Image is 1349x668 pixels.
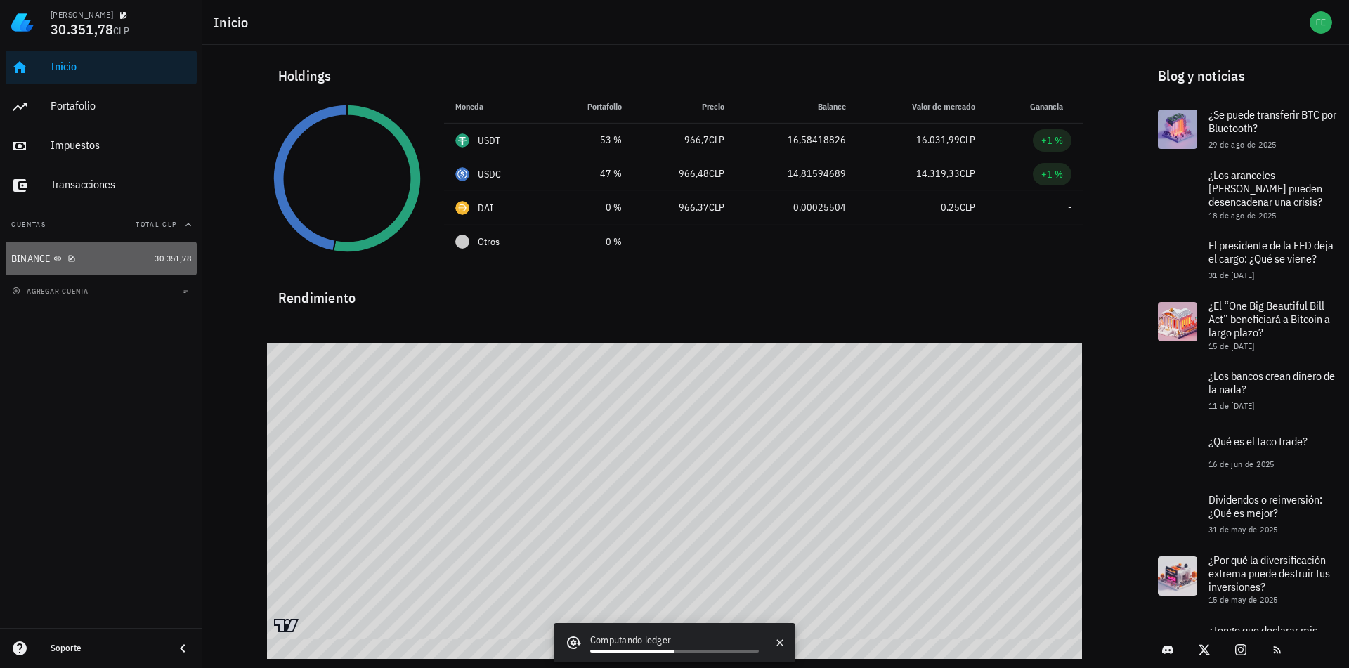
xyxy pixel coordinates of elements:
[214,11,254,34] h1: Inicio
[559,235,622,249] div: 0 %
[1208,524,1278,535] span: 31 de may de 2025
[267,275,1083,309] div: Rendimiento
[113,25,129,37] span: CLP
[51,643,163,654] div: Soporte
[274,619,299,632] a: Charting by TradingView
[478,235,500,249] span: Otros
[1147,229,1349,291] a: El presidente de la FED deja el cargo: ¿Qué se viene? 31 de [DATE]
[51,138,191,152] div: Impuestos
[11,11,34,34] img: LedgiFi
[590,633,759,650] div: Computando ledger
[709,201,724,214] span: CLP
[1041,167,1063,181] div: +1 %
[736,90,857,124] th: Balance
[1147,98,1349,160] a: ¿Se puede transferir BTC por Bluetooth? 29 de ago de 2025
[857,90,986,124] th: Valor de mercado
[455,201,469,215] div: DAI-icon
[1208,238,1334,266] span: El presidente de la FED deja el cargo: ¿Qué se viene?
[679,167,709,180] span: 966,48
[1208,492,1322,520] span: Dividendos o reinversión: ¿Qué es mejor?
[1208,168,1322,209] span: ¿Los aranceles [PERSON_NAME] pueden desencadenar una crisis?
[747,166,846,181] div: 14,81594689
[455,133,469,148] div: USDT-icon
[1147,291,1349,360] a: ¿El “One Big Beautiful Bill Act” beneficiará a Bitcoin a largo plazo? 15 de [DATE]
[1208,341,1255,351] span: 15 de [DATE]
[1208,434,1308,448] span: ¿Qué es el taco trade?
[51,99,191,112] div: Portafolio
[1208,400,1255,411] span: 11 de [DATE]
[559,200,622,215] div: 0 %
[267,53,1083,98] div: Holdings
[559,166,622,181] div: 47 %
[1208,459,1275,469] span: 16 de jun de 2025
[1068,201,1071,214] span: -
[972,235,975,248] span: -
[1208,299,1330,339] span: ¿El “One Big Beautiful Bill Act” beneficiará a Bitcoin a largo plazo?
[1147,483,1349,545] a: Dividendos o reinversión: ¿Qué es mejor? 31 de may de 2025
[1147,360,1349,421] a: ¿Los bancos crean dinero de la nada? 11 de [DATE]
[633,90,736,124] th: Precio
[1208,553,1330,594] span: ¿Por qué la diversificación extrema puede destruir tus inversiones?
[1041,133,1063,148] div: +1 %
[1147,160,1349,229] a: ¿Los aranceles [PERSON_NAME] pueden desencadenar una crisis? 18 de ago de 2025
[6,51,197,84] a: Inicio
[51,20,113,39] span: 30.351,78
[6,90,197,124] a: Portafolio
[1310,11,1332,34] div: avatar
[1208,139,1277,150] span: 29 de ago de 2025
[960,201,975,214] span: CLP
[51,9,113,20] div: [PERSON_NAME]
[1208,369,1335,396] span: ¿Los bancos crean dinero de la nada?
[51,60,191,73] div: Inicio
[960,167,975,180] span: CLP
[684,133,709,146] span: 966,7
[478,167,502,181] div: USDC
[1208,270,1255,280] span: 31 de [DATE]
[444,90,547,124] th: Moneda
[11,253,51,265] div: BINANCE
[6,242,197,275] a: BINANCE 30.351,78
[478,201,494,215] div: DAI
[1147,545,1349,614] a: ¿Por qué la diversificación extrema puede destruir tus inversiones? 15 de may de 2025
[1208,594,1278,605] span: 15 de may de 2025
[679,201,709,214] span: 966,37
[960,133,975,146] span: CLP
[1147,421,1349,483] a: ¿Qué es el taco trade? 16 de jun de 2025
[1068,235,1071,248] span: -
[8,284,95,298] button: agregar cuenta
[547,90,633,124] th: Portafolio
[1147,53,1349,98] div: Blog y noticias
[6,208,197,242] button: CuentasTotal CLP
[721,235,724,248] span: -
[916,133,960,146] span: 16.031,99
[709,133,724,146] span: CLP
[15,287,89,296] span: agregar cuenta
[747,200,846,215] div: 0,00025504
[747,133,846,148] div: 16,58418826
[1030,101,1071,112] span: Ganancia
[709,167,724,180] span: CLP
[455,167,469,181] div: USDC-icon
[6,169,197,202] a: Transacciones
[155,253,191,263] span: 30.351,78
[136,220,177,229] span: Total CLP
[559,133,622,148] div: 53 %
[1208,210,1277,221] span: 18 de ago de 2025
[1208,107,1336,135] span: ¿Se puede transferir BTC por Bluetooth?
[6,129,197,163] a: Impuestos
[51,178,191,191] div: Transacciones
[842,235,846,248] span: -
[941,201,960,214] span: 0,25
[478,133,501,148] div: USDT
[916,167,960,180] span: 14.319,33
